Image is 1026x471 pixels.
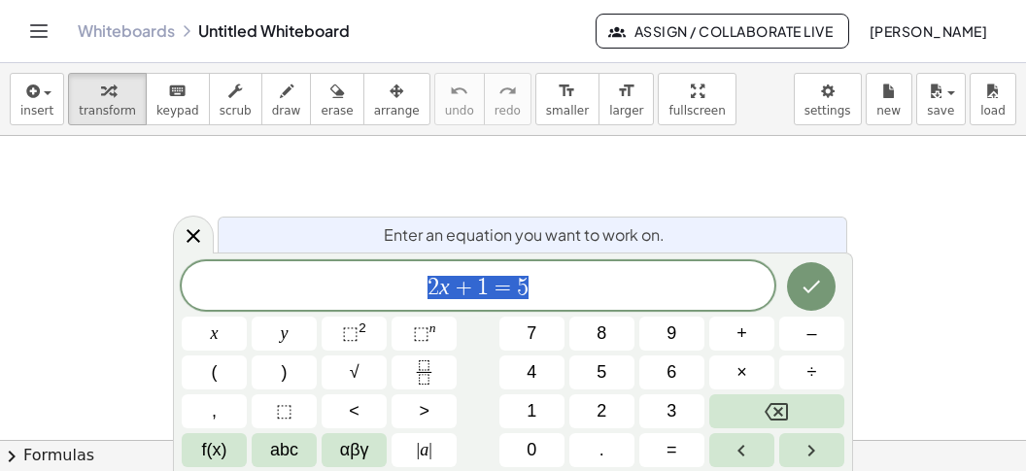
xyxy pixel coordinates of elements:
[787,262,836,311] button: Done
[322,317,387,351] button: Squared
[450,276,478,299] span: +
[445,104,474,118] span: undo
[282,359,288,386] span: )
[212,398,217,424] span: ,
[392,394,457,428] button: Greater than
[477,276,489,299] span: 1
[417,437,432,463] span: a
[212,359,218,386] span: (
[667,320,676,347] span: 9
[499,394,564,428] button: 1
[597,359,606,386] span: 5
[779,317,844,351] button: Minus
[535,73,599,125] button: format_sizesmaller
[599,437,604,463] span: .
[527,437,536,463] span: 0
[272,104,301,118] span: draw
[667,437,677,463] span: =
[209,73,262,125] button: scrub
[281,320,289,347] span: y
[709,317,774,351] button: Plus
[146,73,210,125] button: keyboardkeypad
[639,394,704,428] button: 3
[736,320,747,347] span: +
[252,355,317,389] button: )
[322,433,387,467] button: Greek alphabet
[342,323,359,343] span: ⬚
[597,398,606,424] span: 2
[569,355,634,389] button: 5
[428,440,432,459] span: |
[419,398,429,424] span: >
[927,104,954,118] span: save
[495,104,521,118] span: redo
[779,433,844,467] button: Right arrow
[439,274,450,299] var: x
[794,73,862,125] button: settings
[499,433,564,467] button: 0
[527,320,536,347] span: 7
[392,355,457,389] button: Fraction
[78,21,175,41] a: Whiteboards
[597,320,606,347] span: 8
[202,437,227,463] span: f(x)
[168,80,187,103] i: keyboard
[182,394,247,428] button: ,
[807,359,817,386] span: ÷
[484,73,531,125] button: redoredo
[349,398,359,424] span: <
[211,320,219,347] span: x
[806,320,816,347] span: –
[322,355,387,389] button: Square root
[667,359,676,386] span: 6
[709,394,844,428] button: Backspace
[709,355,774,389] button: Times
[569,394,634,428] button: 2
[970,73,1016,125] button: load
[182,317,247,351] button: x
[413,323,429,343] span: ⬚
[434,73,485,125] button: undoundo
[252,433,317,467] button: Alphabet
[876,104,901,118] span: new
[569,317,634,351] button: 8
[558,80,576,103] i: format_size
[270,437,298,463] span: abc
[359,320,366,335] sup: 2
[276,398,292,424] span: ⬚
[450,80,468,103] i: undo
[499,317,564,351] button: 7
[517,276,529,299] span: 5
[220,104,252,118] span: scrub
[374,104,420,118] span: arrange
[340,437,369,463] span: αβγ
[869,22,987,40] span: [PERSON_NAME]
[853,14,1003,49] button: [PERSON_NAME]
[321,104,353,118] span: erase
[20,104,53,118] span: insert
[980,104,1006,118] span: load
[709,433,774,467] button: Left arrow
[417,440,421,459] span: |
[182,355,247,389] button: (
[322,394,387,428] button: Less than
[182,433,247,467] button: Functions
[350,359,359,386] span: √
[609,104,643,118] span: larger
[363,73,430,125] button: arrange
[489,276,517,299] span: =
[667,398,676,424] span: 3
[916,73,966,125] button: save
[252,317,317,351] button: y
[79,104,136,118] span: transform
[866,73,912,125] button: new
[639,433,704,467] button: Equals
[736,359,747,386] span: ×
[261,73,312,125] button: draw
[527,359,536,386] span: 4
[392,433,457,467] button: Absolute value
[668,104,725,118] span: fullscreen
[612,22,833,40] span: Assign / Collaborate Live
[10,73,64,125] button: insert
[598,73,654,125] button: format_sizelarger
